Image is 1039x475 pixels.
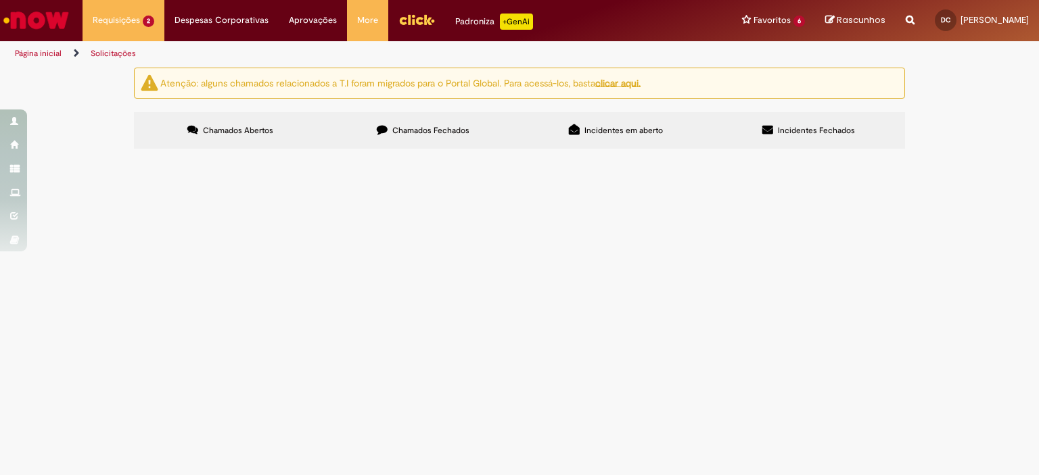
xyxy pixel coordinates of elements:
span: 6 [793,16,805,27]
p: +GenAi [500,14,533,30]
a: clicar aqui. [595,76,641,89]
span: Requisições [93,14,140,27]
span: More [357,14,378,27]
span: DC [941,16,950,24]
ul: Trilhas de página [10,41,683,66]
span: [PERSON_NAME] [961,14,1029,26]
img: ServiceNow [1,7,71,34]
span: 2 [143,16,154,27]
span: Despesas Corporativas [175,14,269,27]
span: Rascunhos [837,14,885,26]
a: Página inicial [15,48,62,59]
a: Solicitações [91,48,136,59]
span: Incidentes Fechados [778,125,855,136]
a: Rascunhos [825,14,885,27]
img: click_logo_yellow_360x200.png [398,9,435,30]
span: Favoritos [754,14,791,27]
span: Incidentes em aberto [584,125,663,136]
span: Chamados Abertos [203,125,273,136]
span: Aprovações [289,14,337,27]
span: Chamados Fechados [392,125,469,136]
div: Padroniza [455,14,533,30]
ng-bind-html: Atenção: alguns chamados relacionados a T.I foram migrados para o Portal Global. Para acessá-los,... [160,76,641,89]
